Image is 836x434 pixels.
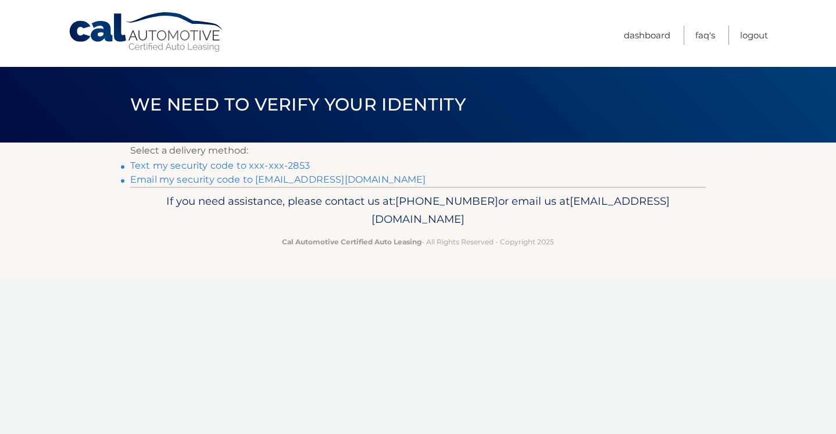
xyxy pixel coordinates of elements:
p: - All Rights Reserved - Copyright 2025 [138,236,698,248]
a: Logout [740,26,768,45]
strong: Cal Automotive Certified Auto Leasing [282,237,421,246]
a: FAQ's [695,26,715,45]
p: Select a delivery method: [130,143,706,159]
p: If you need assistance, please contact us at: or email us at [138,192,698,229]
a: Dashboard [624,26,670,45]
a: Email my security code to [EMAIL_ADDRESS][DOMAIN_NAME] [130,174,426,185]
span: We need to verify your identity [130,94,466,115]
span: [PHONE_NUMBER] [395,194,498,208]
a: Text my security code to xxx-xxx-2853 [130,160,310,171]
a: Cal Automotive [68,12,225,53]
